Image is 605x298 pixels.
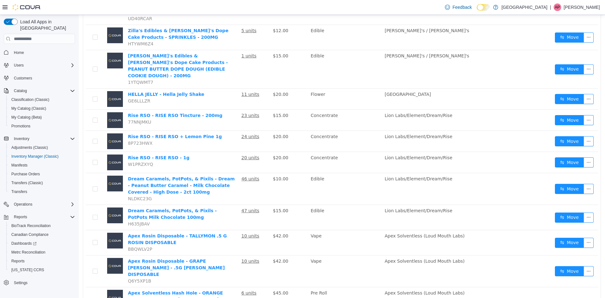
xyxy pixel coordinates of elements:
button: Transfers [6,187,78,196]
span: AP [555,3,560,11]
img: HELLA JELLY - Hella Jelly Shake placeholder [28,76,44,92]
span: Customers [11,74,75,82]
span: Settings [11,279,75,287]
span: BioTrack Reconciliation [9,222,75,230]
a: Rise RSO - RISE RSO + Lemon Pine 1g [49,119,143,124]
span: $20.00 [194,77,210,82]
span: Washington CCRS [9,266,75,274]
a: Dashboards [6,239,78,248]
span: My Catalog (Beta) [11,115,42,120]
button: BioTrack Reconciliation [6,221,78,230]
span: Transfers [9,188,75,196]
a: Settings [11,279,30,287]
button: icon: swapMove [476,251,505,261]
button: Users [1,61,78,70]
p: [PERSON_NAME] [564,3,600,11]
a: [US_STATE] CCRS [9,266,47,274]
span: [PERSON_NAME]'s / [PERSON_NAME]'s [306,13,391,18]
span: GE6LLLZR [49,84,72,89]
input: Dark Mode [477,4,490,11]
td: Vape [229,241,303,272]
td: Concentrate [229,95,303,116]
button: icon: ellipsis [505,223,515,233]
span: Reports [11,213,75,221]
button: Classification (Classic) [6,95,78,104]
u: 6 units [163,276,178,281]
button: icon: ellipsis [505,143,515,153]
u: 20 units [163,140,181,145]
a: Zilla's Edibles & [PERSON_NAME]'s Dope Cake Products - SPRINKLES - 200MG [49,13,150,25]
span: $12.00 [194,13,210,18]
button: Reports [1,213,78,221]
span: Classification (Classic) [9,96,75,103]
span: $20.00 [194,140,210,145]
span: Inventory Manager (Classic) [11,154,59,159]
span: Promotions [11,124,31,129]
span: Lion Labs/Element/Dream/Rise [306,119,374,124]
span: Apex Solventless (Loud Mouth Labs) [306,276,386,281]
img: Rise RSO - RISE RSO + Lemon Pine 1g placeholder [28,119,44,134]
span: My Catalog (Beta) [9,114,75,121]
td: Edible [229,158,303,190]
button: Inventory [1,134,78,143]
span: Lion Labs/Element/Dream/Rise [306,193,374,198]
a: Apex Solventless Hash Hole - ORANGE CHEESE DUNK - .5G [PERSON_NAME] X 2G ISC FLOWER [49,276,153,294]
button: Metrc Reconciliation [6,248,78,257]
button: icon: swapMove [476,223,505,233]
u: 10 units [163,219,181,224]
span: [US_STATE] CCRS [11,267,44,272]
span: $10.00 [194,161,210,167]
a: Inventory Manager (Classic) [9,153,61,160]
button: Catalog [11,87,29,95]
img: Dream Caramels, PotPots, & Pixils - PotPots Milk Chocolate 100mg placeholder [28,193,44,208]
button: icon: swapMove [476,169,505,179]
span: Q6Y5XP1B [49,264,72,269]
span: Customers [14,76,32,81]
u: 5 units [163,13,178,18]
img: Cova [13,4,41,10]
button: Reports [6,257,78,266]
td: Edible [229,35,303,74]
a: Classification (Classic) [9,96,52,103]
span: Apex Solventless (Loud Mouth Labs) [306,219,386,224]
a: Rise RSO - RISE RSO Tincture - 200mg [49,98,144,103]
img: Zilla's Edibles & Rachel's Dope Cake Products - SPRINKLES - 200MG placeholder [28,13,44,28]
span: Promotions [9,122,75,130]
button: icon: swapMove [476,121,505,131]
span: Users [11,61,75,69]
img: Apex Rosin Disposable - GRAPE ZODA - .5G ROSIN DISPOSABLE placeholder [28,243,44,259]
span: Apex Solventless (Loud Mouth Labs) [306,244,386,249]
button: Settings [1,278,78,287]
u: 47 units [163,193,181,198]
a: [PERSON_NAME]'s Edibles & [PERSON_NAME]'s Dope Cake Products - PEANUT BUTTER DOPE DOUGH (EDIBLE C... [49,38,149,63]
span: Reports [11,259,25,264]
td: Concentrate [229,137,303,158]
button: icon: ellipsis [505,169,515,179]
span: Settings [14,280,27,285]
button: Operations [11,201,35,208]
button: Promotions [6,122,78,131]
span: $45.00 [194,276,210,281]
a: Promotions [9,122,33,130]
span: Transfers (Classic) [11,180,43,185]
span: H635JBAV [49,207,71,212]
img: Apex Rosin Disposable - TALLYMON .5 G ROSIN DISPOSABLE placeholder [28,218,44,234]
button: Users [11,61,26,69]
a: Apex Rosin Disposable - GRAPE [PERSON_NAME] - .5G [PERSON_NAME] DISPOSABLE [49,244,146,262]
td: Concentrate [229,116,303,137]
span: Transfers [11,189,27,194]
span: $15.00 [194,193,210,198]
span: Transfers (Classic) [9,179,75,187]
span: Manifests [11,163,27,168]
td: Edible [229,190,303,215]
u: 46 units [163,161,181,167]
button: Canadian Compliance [6,230,78,239]
a: Manifests [9,161,30,169]
span: Canadian Compliance [9,231,75,238]
button: Catalog [1,86,78,95]
a: Apex Rosin Disposable - TALLYMON .5 G ROSIN DISPOSABLE [49,219,148,230]
button: icon: swapMove [476,79,505,89]
img: Dream Caramels, PotPots, & Pixils - Dream - Peanut Butter Caramel - Milk Chocolate Covered - High... [28,161,44,177]
span: $42.00 [194,219,210,224]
